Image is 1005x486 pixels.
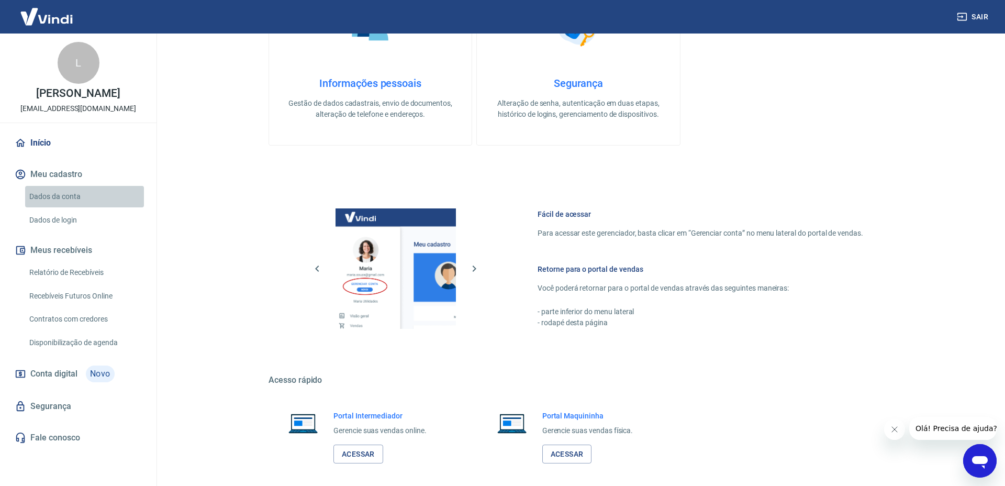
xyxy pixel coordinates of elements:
a: Fale conosco [13,426,144,449]
p: Para acessar este gerenciador, basta clicar em “Gerenciar conta” no menu lateral do portal de ven... [538,228,863,239]
iframe: Mensagem da empresa [909,417,997,440]
p: - rodapé desta página [538,317,863,328]
img: Imagem de um notebook aberto [281,411,325,436]
iframe: Fechar mensagem [884,419,905,440]
button: Sair [955,7,992,27]
h6: Portal Intermediador [333,411,427,421]
a: Segurança [13,395,144,418]
p: Gerencie suas vendas online. [333,425,427,436]
a: Dados da conta [25,186,144,207]
a: Recebíveis Futuros Online [25,285,144,307]
h6: Portal Maquininha [542,411,633,421]
img: Imagem da dashboard mostrando o botão de gerenciar conta na sidebar no lado esquerdo [336,208,456,329]
button: Meus recebíveis [13,239,144,262]
a: Contratos com credores [25,308,144,330]
span: Novo [86,366,115,382]
p: Você poderá retornar para o portal de vendas através das seguintes maneiras: [538,283,863,294]
a: Acessar [542,445,592,464]
a: Relatório de Recebíveis [25,262,144,283]
p: Gestão de dados cadastrais, envio de documentos, alteração de telefone e endereços. [286,98,455,120]
button: Meu cadastro [13,163,144,186]
img: Vindi [13,1,81,32]
h4: Segurança [494,77,663,90]
h5: Acesso rápido [269,375,888,385]
p: Alteração de senha, autenticação em duas etapas, histórico de logins, gerenciamento de dispositivos. [494,98,663,120]
p: Gerencie suas vendas física. [542,425,633,436]
a: Acessar [333,445,383,464]
a: Início [13,131,144,154]
h4: Informações pessoais [286,77,455,90]
h6: Retorne para o portal de vendas [538,264,863,274]
p: - parte inferior do menu lateral [538,306,863,317]
iframe: Botão para abrir a janela de mensagens [963,444,997,478]
span: Conta digital [30,367,77,381]
p: [EMAIL_ADDRESS][DOMAIN_NAME] [20,103,136,114]
p: [PERSON_NAME] [36,88,120,99]
a: Conta digitalNovo [13,361,144,386]
a: Dados de login [25,209,144,231]
a: Disponibilização de agenda [25,332,144,354]
span: Olá! Precisa de ajuda? [6,7,88,16]
div: L [58,42,99,84]
img: Imagem de um notebook aberto [490,411,534,436]
h6: Fácil de acessar [538,209,863,219]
